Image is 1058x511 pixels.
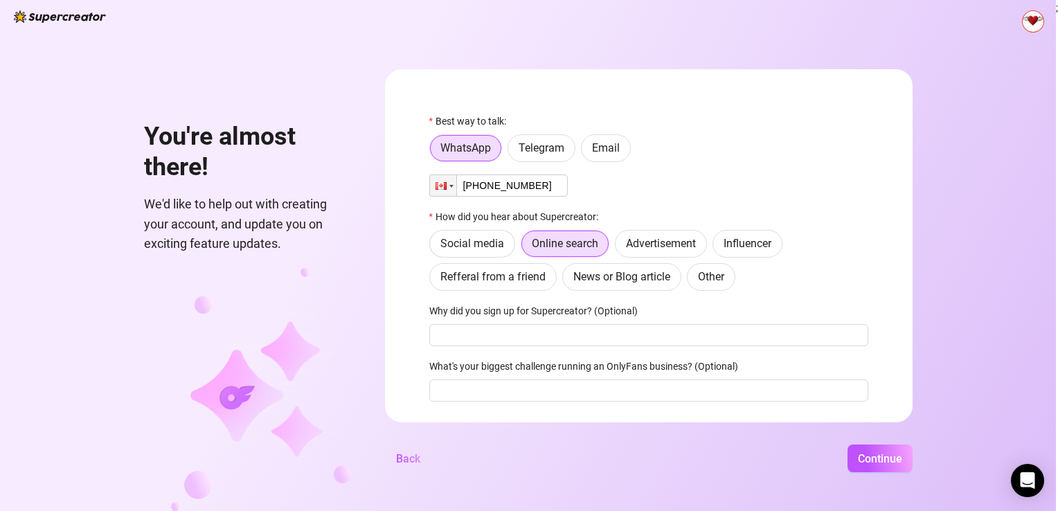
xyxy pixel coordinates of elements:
[429,303,647,319] label: Why did you sign up for Supercreator? (Optional)
[592,141,620,154] span: Email
[429,114,515,129] label: Best way to talk:
[430,175,456,196] div: Canada: + 1
[14,10,106,23] img: logo
[519,141,564,154] span: Telegram
[429,209,607,224] label: How did you hear about Supercreator:
[429,174,568,197] input: 1 (702) 123-4567
[440,270,546,283] span: Refferal from a friend
[626,237,696,250] span: Advertisement
[429,324,868,346] input: Why did you sign up for Supercreator? (Optional)
[429,379,868,402] input: What's your biggest challenge running an OnlyFans business? (Optional)
[144,122,352,182] h1: You're almost there!
[396,452,420,465] span: Back
[440,141,491,154] span: WhatsApp
[724,237,771,250] span: Influencer
[858,452,902,465] span: Continue
[1011,464,1044,497] div: Open Intercom Messenger
[1023,11,1043,32] img: ALV-UjVG9aCX51Chu8cNJb98QUAnLusgZhked-S3tIU51bPwDgVO6eaiD96-dztvpR2BUH1WVAyET9pmKe9eatbnaEPulqjvm...
[144,195,352,253] span: We'd like to help out with creating your account, and update you on exciting feature updates.
[573,270,670,283] span: News or Blog article
[429,359,747,374] label: What's your biggest challenge running an OnlyFans business? (Optional)
[440,237,504,250] span: Social media
[848,445,913,472] button: Continue
[532,237,598,250] span: Online search
[385,445,431,472] button: Back
[698,270,724,283] span: Other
